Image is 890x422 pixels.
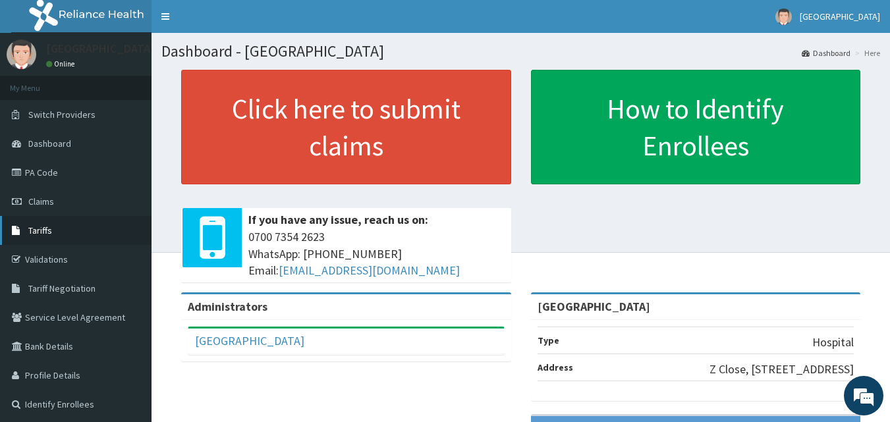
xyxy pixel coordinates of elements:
b: If you have any issue, reach us on: [248,212,428,227]
a: How to Identify Enrollees [531,70,861,184]
a: [EMAIL_ADDRESS][DOMAIN_NAME] [279,263,460,278]
b: Address [538,361,573,373]
span: Tariffs [28,224,52,236]
img: User Image [775,9,792,25]
p: [GEOGRAPHIC_DATA] [46,43,155,55]
strong: [GEOGRAPHIC_DATA] [538,299,650,314]
span: [GEOGRAPHIC_DATA] [800,11,880,22]
li: Here [852,47,880,59]
span: Dashboard [28,138,71,149]
p: Hospital [812,334,854,351]
span: Claims [28,196,54,207]
span: Tariff Negotiation [28,282,96,294]
p: Z Close, [STREET_ADDRESS] [709,361,854,378]
h1: Dashboard - [GEOGRAPHIC_DATA] [161,43,880,60]
b: Administrators [188,299,267,314]
a: Dashboard [802,47,850,59]
img: User Image [7,40,36,69]
a: [GEOGRAPHIC_DATA] [195,333,304,348]
span: Switch Providers [28,109,96,120]
a: Click here to submit claims [181,70,511,184]
a: Online [46,59,78,68]
b: Type [538,334,559,346]
span: 0700 7354 2623 WhatsApp: [PHONE_NUMBER] Email: [248,228,505,279]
